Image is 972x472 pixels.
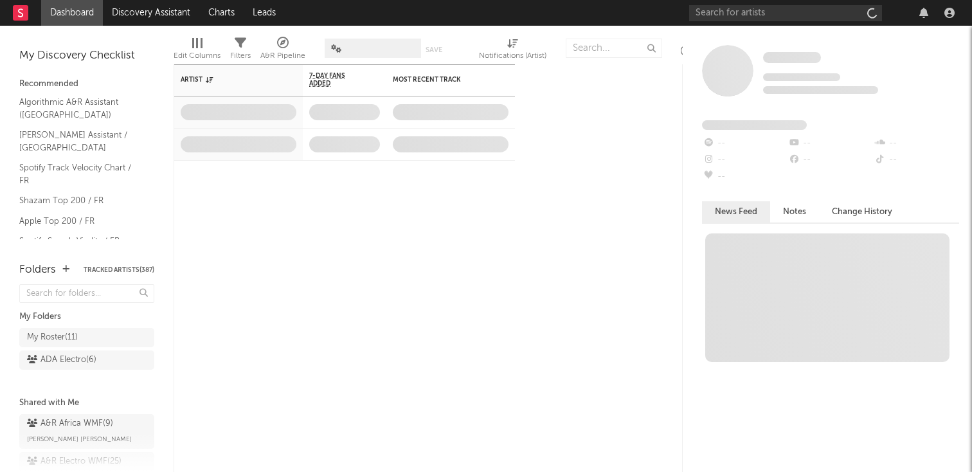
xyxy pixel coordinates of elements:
[763,51,821,64] a: Some Artist
[174,32,221,69] div: Edit Columns
[27,352,96,368] div: ADA Electro ( 6 )
[819,201,905,222] button: Change History
[181,76,277,84] div: Artist
[702,152,788,168] div: --
[19,262,56,278] div: Folders
[393,76,489,84] div: Most Recent Track
[426,46,442,53] button: Save
[788,135,873,152] div: --
[260,32,305,69] div: A&R Pipeline
[230,32,251,69] div: Filters
[19,414,154,449] a: A&R Africa WMF(9)[PERSON_NAME] [PERSON_NAME]
[874,135,959,152] div: --
[19,77,154,92] div: Recommended
[763,86,878,94] span: 0 fans last week
[19,95,141,122] a: Algorithmic A&R Assistant ([GEOGRAPHIC_DATA])
[260,48,305,64] div: A&R Pipeline
[309,72,361,87] span: 7-Day Fans Added
[230,48,251,64] div: Filters
[19,214,141,228] a: Apple Top 200 / FR
[19,161,141,187] a: Spotify Track Velocity Chart / FR
[479,32,546,69] div: Notifications (Artist)
[27,416,113,431] div: A&R Africa WMF ( 9 )
[27,454,122,469] div: A&R Electro WMF ( 25 )
[19,350,154,370] a: ADA Electro(6)
[702,120,807,130] span: Fans Added by Platform
[874,152,959,168] div: --
[19,128,141,154] a: [PERSON_NAME] Assistant / [GEOGRAPHIC_DATA]
[19,284,154,303] input: Search for folders...
[27,431,132,447] span: [PERSON_NAME] [PERSON_NAME]
[788,152,873,168] div: --
[19,48,154,64] div: My Discovery Checklist
[479,48,546,64] div: Notifications (Artist)
[19,395,154,411] div: Shared with Me
[763,73,840,81] span: Tracking Since: [DATE]
[702,168,788,185] div: --
[84,267,154,273] button: Tracked Artists(387)
[19,234,141,248] a: Spotify Search Virality / FR
[19,309,154,325] div: My Folders
[19,328,154,347] a: My Roster(11)
[702,135,788,152] div: --
[19,194,141,208] a: Shazam Top 200 / FR
[702,201,770,222] button: News Feed
[27,330,78,345] div: My Roster ( 11 )
[174,48,221,64] div: Edit Columns
[770,201,819,222] button: Notes
[566,39,662,58] input: Search...
[689,5,882,21] input: Search for artists
[763,52,821,63] span: Some Artist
